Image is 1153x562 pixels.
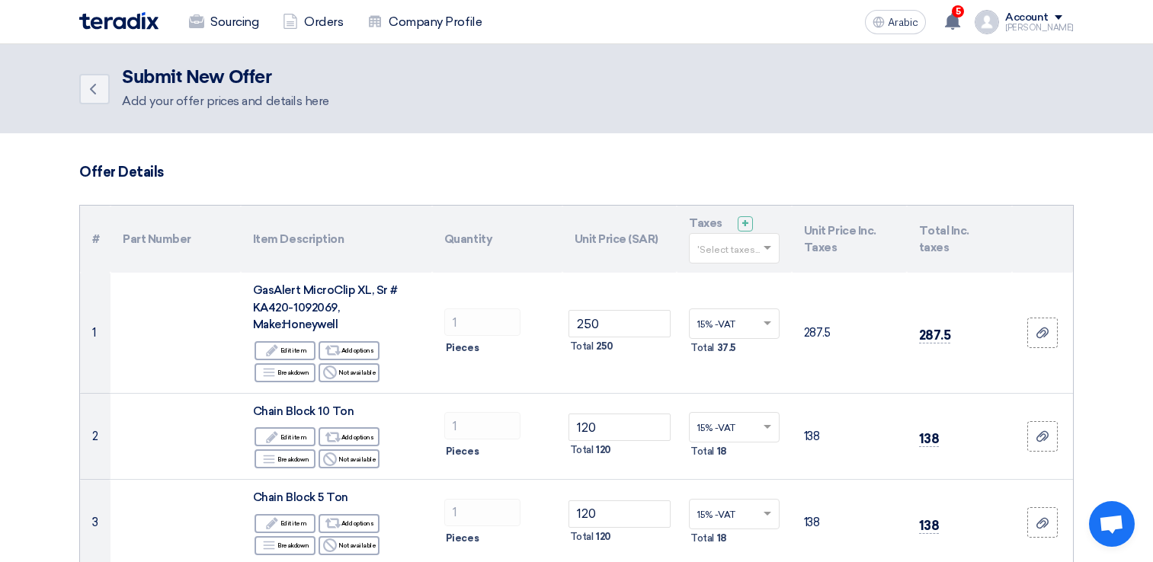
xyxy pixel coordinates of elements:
[568,414,671,441] input: Unit Price
[341,431,374,443] font: Add options
[122,92,329,110] div: Add your offer prices and details here
[717,340,736,356] span: 37.5
[689,499,780,529] ng-select: VAT
[1005,24,1074,32] div: [PERSON_NAME]
[280,344,307,356] font: Edit item
[1089,501,1135,547] a: Open chat
[122,67,329,88] h2: Submit New Offer
[570,529,594,544] span: Total
[277,366,309,378] font: Breakdown
[79,164,1074,180] h3: Offer Details
[689,216,722,230] font: Taxes
[444,308,520,336] input: RFQ_STEP1.ITEMS.2.AMOUNT_TITLE
[80,206,110,273] th: #
[277,539,309,551] font: Breakdown
[341,517,374,529] font: Add options
[792,206,907,273] th: Unit Price Inc. Taxes
[338,453,376,465] font: Not available
[341,344,374,356] font: Add options
[888,18,918,28] span: Arabic
[389,13,482,31] font: Company Profile
[446,340,479,356] span: Pieces
[253,404,354,418] span: Chain Block 10 Ton
[570,339,594,354] span: Total
[304,13,343,31] font: Orders
[919,327,951,343] font: 287.5
[919,518,940,533] font: 138
[280,517,307,529] font: Edit item
[432,206,562,273] th: Quantity
[338,366,376,378] font: Not available
[241,206,432,273] th: Item Description
[689,308,780,339] ng-select: VAT
[690,531,714,546] span: Total
[79,12,159,30] img: Teradix logo
[444,412,520,439] input: RFQ_STEP1.ITEMS.2.AMOUNT_TITLE
[568,310,671,337] input: Unit Price
[338,539,376,551] font: Not available
[1005,11,1049,24] div: Account
[975,10,999,34] img: profile_test.png
[446,444,479,459] span: Pieces
[596,442,611,458] span: 120
[271,5,355,39] a: Orders
[80,273,110,393] td: 1
[865,10,926,34] button: Arabic
[689,412,780,442] ng-select: VAT
[210,13,258,31] font: Sourcing
[277,453,309,465] font: Breakdown
[596,529,611,544] span: 120
[568,500,671,528] input: Unit Price
[792,273,907,393] td: 287.5
[570,442,594,458] span: Total
[690,340,714,356] span: Total
[952,5,964,18] span: 5
[446,531,479,546] span: Pieces
[444,499,520,526] input: RFQ_STEP1.ITEMS.2.AMOUNT_TITLE
[907,206,1012,273] th: Total Inc. taxes
[919,431,940,446] font: 138
[80,393,110,480] td: 2
[717,444,727,459] span: 18
[253,490,348,504] span: Chain Block 5 Ton
[792,393,907,480] td: 138
[177,5,271,39] a: Sourcing
[253,283,398,331] span: GasAlert MicroClip XL, Sr # KA420-1092069, Make:Honeywell
[110,206,241,273] th: Part Number
[717,531,727,546] span: 18
[596,339,613,354] span: 250
[741,216,749,231] span: +
[280,431,307,443] font: Edit item
[690,444,714,459] span: Total
[562,206,677,273] th: Unit Price (SAR)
